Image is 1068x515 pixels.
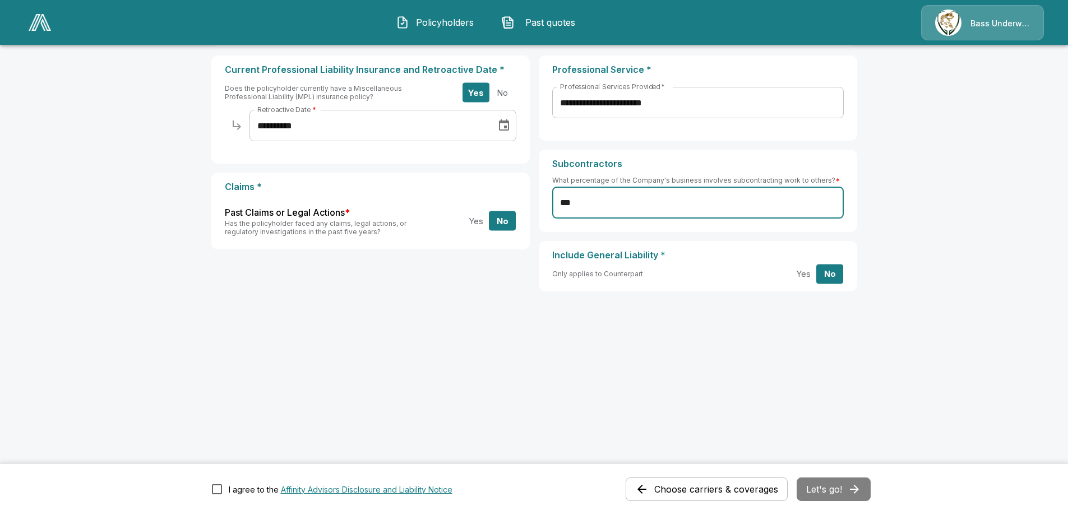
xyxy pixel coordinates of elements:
h6: Does the policyholder currently have a Miscellaneous Professional Liability (MPL) insurance policy? [225,84,419,101]
img: Policyholders Icon [396,16,409,29]
label: Past Claims or Legal Actions [225,206,350,219]
button: Yes [463,83,489,103]
img: Past quotes Icon [501,16,515,29]
p: Claims * [225,182,516,192]
button: Policyholders IconPolicyholders [387,8,484,37]
button: No [489,83,516,103]
p: Subcontractors [552,159,844,169]
span: Policyholders [414,16,475,29]
button: Yes [790,264,817,284]
button: Yes [463,211,489,231]
div: I agree to the [229,484,452,495]
p: Current Professional Liability Insurance and Retroactive Date * [225,64,516,75]
button: I agree to the [281,484,452,495]
p: Professional Service * [552,64,844,75]
h6: Has the policyholder faced any claims, legal actions, or regulatory investigations in the past fi... [225,219,419,236]
label: Retroactive Date [257,105,316,114]
label: Professional Services Provided [560,82,665,91]
span: Past quotes [519,16,581,29]
button: No [816,264,843,284]
button: Past quotes IconPast quotes [493,8,589,37]
button: Choose date, selected date is Nov 10, 2024 [493,114,515,137]
h6: Only applies to Counterpart [552,270,643,278]
h6: What percentage of the Company's business involves subcontracting work to others? [552,174,844,186]
img: AA Logo [29,14,51,31]
p: Include General Liability * [552,250,844,261]
button: Choose carriers & coverages [626,477,788,501]
button: No [489,211,516,231]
